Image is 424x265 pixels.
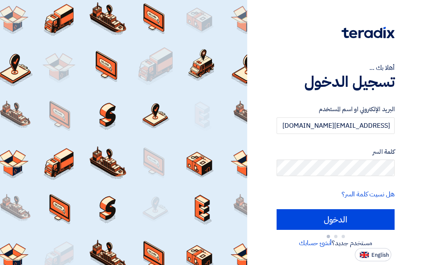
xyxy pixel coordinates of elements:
div: مستخدم جديد؟ [277,238,395,248]
a: أنشئ حسابك [299,238,332,248]
img: Teradix logo [342,27,395,38]
label: البريد الإلكتروني او اسم المستخدم [277,105,395,114]
label: كلمة السر [277,147,395,157]
input: أدخل بريد العمل الإلكتروني او اسم المستخدم الخاص بك ... [277,117,395,134]
a: هل نسيت كلمة السر؟ [342,189,395,199]
h1: تسجيل الدخول [277,73,395,91]
span: English [371,252,389,258]
div: أهلا بك ... [277,63,395,73]
button: English [355,248,391,261]
img: en-US.png [360,252,369,258]
input: الدخول [277,209,395,230]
